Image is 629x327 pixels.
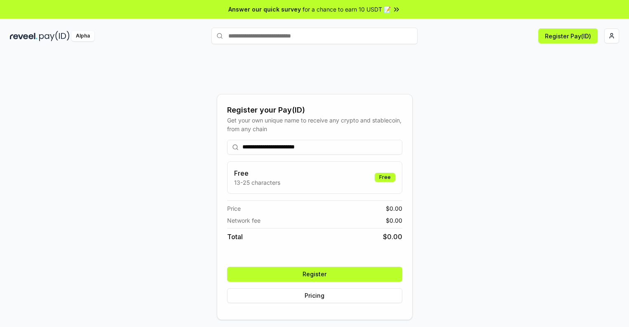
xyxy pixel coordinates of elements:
[303,5,391,14] span: for a chance to earn 10 USDT 📝
[228,5,301,14] span: Answer our quick survey
[227,267,402,282] button: Register
[227,216,261,225] span: Network fee
[227,204,241,213] span: Price
[227,116,402,133] div: Get your own unique name to receive any crypto and stablecoin, from any chain
[234,178,280,187] p: 13-25 characters
[386,204,402,213] span: $ 0.00
[386,216,402,225] span: $ 0.00
[227,232,243,242] span: Total
[227,104,402,116] div: Register your Pay(ID)
[39,31,70,41] img: pay_id
[234,168,280,178] h3: Free
[383,232,402,242] span: $ 0.00
[227,288,402,303] button: Pricing
[375,173,395,182] div: Free
[71,31,94,41] div: Alpha
[10,31,38,41] img: reveel_dark
[538,28,598,43] button: Register Pay(ID)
